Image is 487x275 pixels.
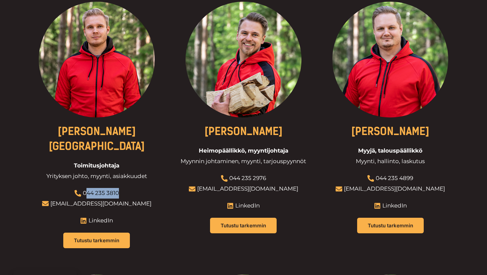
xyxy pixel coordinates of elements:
[227,201,260,211] a: LinkedIn
[46,171,147,182] span: Yrityksen johto, myynti, asiakkuudet
[74,160,119,171] span: Toimitusjohtaja
[344,185,445,192] a: [EMAIL_ADDRESS][DOMAIN_NAME]
[63,233,130,248] a: Tutustu tarkemmin
[381,201,407,211] span: LinkedIn
[358,146,422,156] span: Myyjä, talouspäällikkö
[80,215,113,226] a: LinkedIn
[87,215,113,226] span: LinkedIn
[351,125,429,138] a: [PERSON_NAME]
[357,218,424,233] a: Tutustu tarkemmin
[234,201,260,211] span: LinkedIn
[374,201,407,211] a: LinkedIn
[181,156,306,167] span: Myynnin johtaminen, myynti, tarjouspyynnöt
[83,190,119,196] a: 044 235 3810
[221,223,266,228] span: Tutustu tarkemmin
[204,125,283,138] a: [PERSON_NAME]
[376,175,413,181] a: 044 235 4899
[50,200,151,207] a: [EMAIL_ADDRESS][DOMAIN_NAME]
[229,175,266,181] a: 044 235 2976
[368,223,413,228] span: Tutustu tarkemmin
[74,238,119,243] span: Tutustu tarkemmin
[49,125,145,153] a: [PERSON_NAME][GEOGRAPHIC_DATA]
[210,218,277,233] a: Tutustu tarkemmin
[199,146,288,156] span: Heimopäällikkö, myyntijohtaja
[197,185,298,192] a: [EMAIL_ADDRESS][DOMAIN_NAME]
[356,156,425,167] span: Myynti, hallinto, laskutus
